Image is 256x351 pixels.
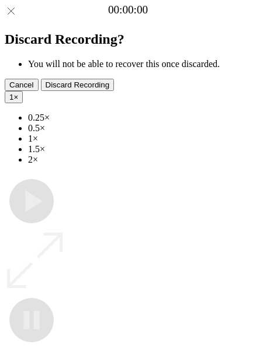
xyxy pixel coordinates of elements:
[41,79,115,91] button: Discard Recording
[5,79,39,91] button: Cancel
[5,91,23,103] button: 1×
[28,123,251,134] li: 0.5×
[28,144,251,155] li: 1.5×
[28,155,251,165] li: 2×
[108,3,148,16] a: 00:00:00
[28,113,251,123] li: 0.25×
[9,93,13,101] span: 1
[28,134,251,144] li: 1×
[28,59,251,69] li: You will not be able to recover this once discarded.
[5,31,251,47] h2: Discard Recording?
